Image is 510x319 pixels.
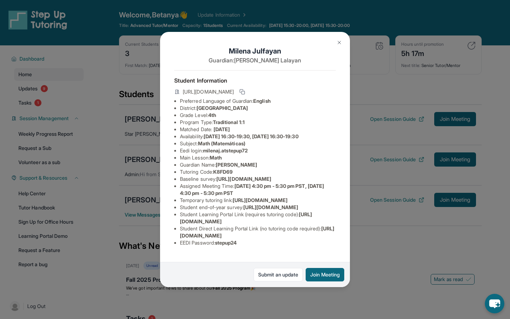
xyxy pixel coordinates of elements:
[213,119,245,125] span: Traditional 1:1
[197,105,248,111] span: [GEOGRAPHIC_DATA]
[485,294,504,313] button: chat-button
[183,88,234,95] span: [URL][DOMAIN_NAME]
[204,133,299,139] span: [DATE] 16:30-19:30, [DATE] 16:30-19:30
[198,140,245,146] span: Math (Matemáticas)
[180,225,336,239] li: Student Direct Learning Portal Link (no tutoring code required) :
[306,268,344,281] button: Join Meeting
[180,112,336,119] li: Grade Level:
[180,239,336,246] li: EEDI Password :
[180,97,336,105] li: Preferred Language of Guardian:
[174,76,336,85] h4: Student Information
[203,147,248,153] span: milenaj.atstepup72
[180,105,336,112] li: District:
[254,268,303,281] a: Submit an update
[180,133,336,140] li: Availability:
[180,140,336,147] li: Subject :
[210,155,222,161] span: Math
[214,126,230,132] span: [DATE]
[215,240,237,246] span: stepup24
[180,119,336,126] li: Program Type:
[180,154,336,161] li: Main Lesson :
[213,169,233,175] span: K8FD69
[180,211,336,225] li: Student Learning Portal Link (requires tutoring code) :
[174,56,336,65] p: Guardian: [PERSON_NAME] Lalayan
[336,40,342,45] img: Close Icon
[253,98,271,104] span: English
[180,175,336,183] li: Baseline survey :
[174,46,336,56] h1: Milena Julfayan
[180,197,336,204] li: Temporary tutoring link :
[216,176,271,182] span: [URL][DOMAIN_NAME]
[208,112,216,118] span: 4th
[180,126,336,133] li: Matched Date:
[216,162,257,168] span: [PERSON_NAME]
[180,168,336,175] li: Tutoring Code :
[180,161,336,168] li: Guardian Name :
[180,147,336,154] li: Eedi login :
[243,204,298,210] span: [URL][DOMAIN_NAME]
[180,183,336,197] li: Assigned Meeting Time :
[180,183,324,196] span: [DATE] 4:30 pm - 5:30 pm PST, [DATE] 4:30 pm - 5:30 pm PST
[180,204,336,211] li: Student end-of-year survey :
[238,88,246,96] button: Copy link
[233,197,288,203] span: [URL][DOMAIN_NAME]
